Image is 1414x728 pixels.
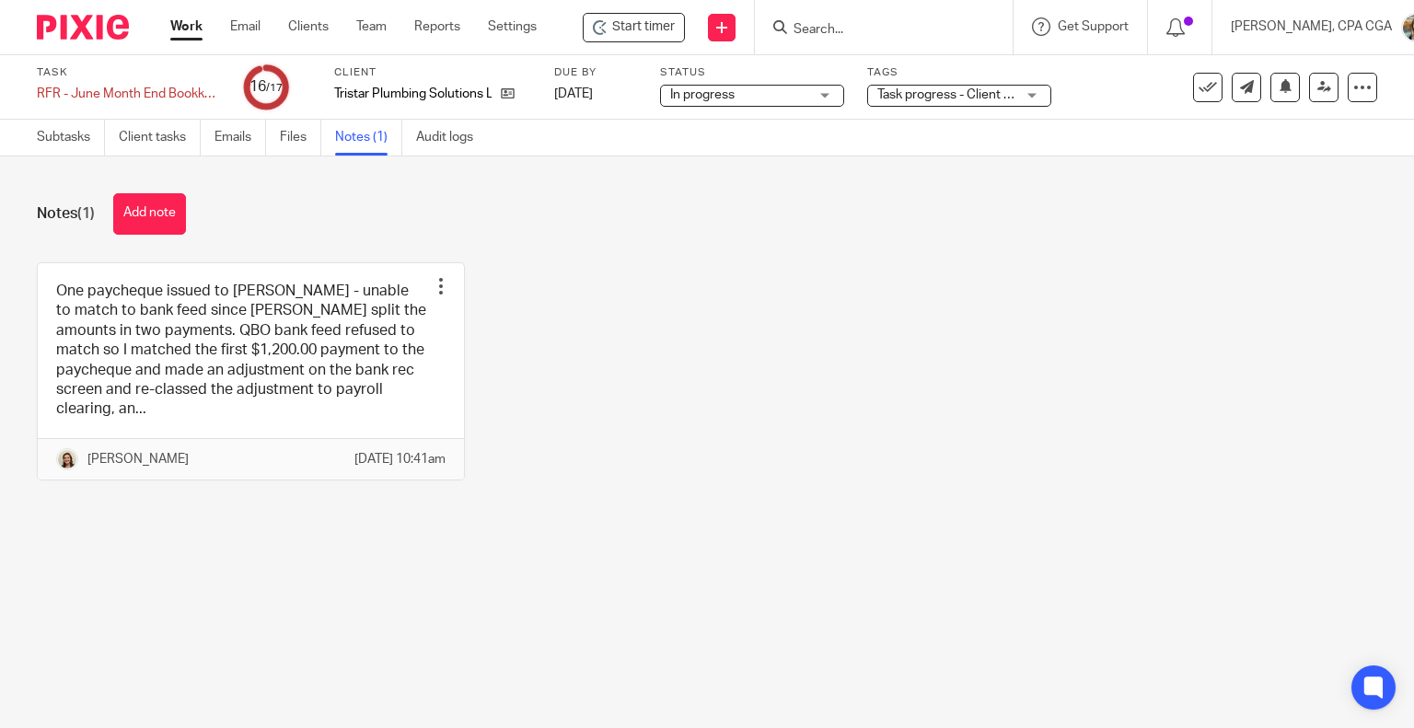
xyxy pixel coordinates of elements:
div: Tristar Plumbing Solutions Ltd. - RFR - June Month End Bookkeeping [583,13,685,42]
a: Work [170,17,203,36]
a: Client tasks [119,120,201,156]
span: (1) [77,206,95,221]
small: /17 [266,83,283,93]
a: Settings [488,17,537,36]
input: Search [792,22,957,39]
p: [PERSON_NAME] [87,450,189,468]
a: Email [230,17,261,36]
img: Morgan.JPG [56,448,78,470]
a: Files [280,120,321,156]
span: Start timer [612,17,675,37]
div: 16 [249,76,283,98]
a: Subtasks [37,120,105,156]
label: Tags [867,65,1051,80]
a: Audit logs [416,120,487,156]
a: Notes (1) [335,120,402,156]
label: Task [37,65,221,80]
span: Get Support [1058,20,1129,33]
p: [DATE] 10:41am [354,450,446,468]
label: Status [660,65,844,80]
label: Client [334,65,531,80]
img: Pixie [37,15,129,40]
a: Clients [288,17,329,36]
h1: Notes [37,204,95,224]
a: Emails [214,120,266,156]
a: Reports [414,17,460,36]
span: [DATE] [554,87,593,100]
p: Tristar Plumbing Solutions Ltd. [334,85,492,103]
button: Add note [113,193,186,235]
a: Team [356,17,387,36]
div: RFR - June Month End Bookkeeping [37,85,221,103]
p: [PERSON_NAME], CPA CGA [1231,17,1392,36]
span: In progress [670,88,735,101]
span: Task progress - Client response received + 3 [877,88,1131,101]
label: Due by [554,65,637,80]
